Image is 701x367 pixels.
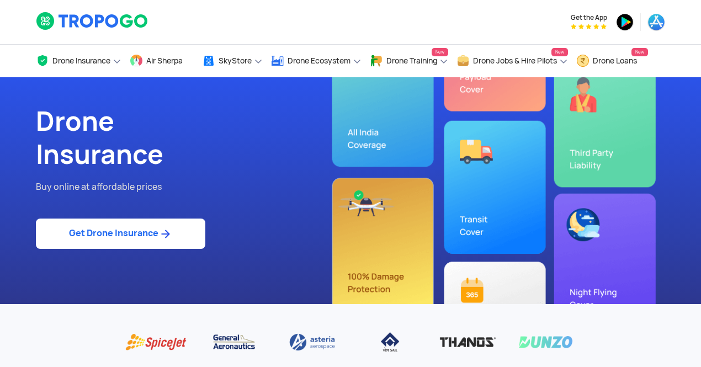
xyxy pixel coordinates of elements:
[593,56,637,65] span: Drone Loans
[36,180,342,194] p: Buy online at affordable prices
[36,219,205,249] a: Get Drone Insurance
[130,45,194,77] a: Air Sherpa
[158,227,172,241] img: ic_arrow_forward_blue.svg
[456,45,568,77] a: Drone Jobs & Hire PilotsNew
[571,24,607,29] img: App Raking
[616,13,634,31] img: ic_playstore.png
[52,56,110,65] span: Drone Insurance
[432,48,448,56] span: New
[515,332,576,353] img: Dunzo
[631,48,648,56] span: New
[571,13,607,22] span: Get the App
[36,45,121,77] a: Drone Insurance
[146,56,183,65] span: Air Sherpa
[551,48,568,56] span: New
[36,105,342,171] h1: Drone Insurance
[271,45,362,77] a: Drone Ecosystem
[202,45,263,77] a: SkyStore
[437,332,498,353] img: Thanos Technologies
[282,332,343,353] img: Asteria aerospace
[386,56,437,65] span: Drone Training
[359,332,421,353] img: IISCO Steel Plant
[370,45,448,77] a: Drone TrainingNew
[473,56,557,65] span: Drone Jobs & Hire Pilots
[203,332,264,353] img: General Aeronautics
[219,56,252,65] span: SkyStore
[288,56,350,65] span: Drone Ecosystem
[576,45,648,77] a: Drone LoansNew
[647,13,665,31] img: ic_appstore.png
[36,12,149,30] img: logoHeader.svg
[125,332,187,353] img: Spice Jet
